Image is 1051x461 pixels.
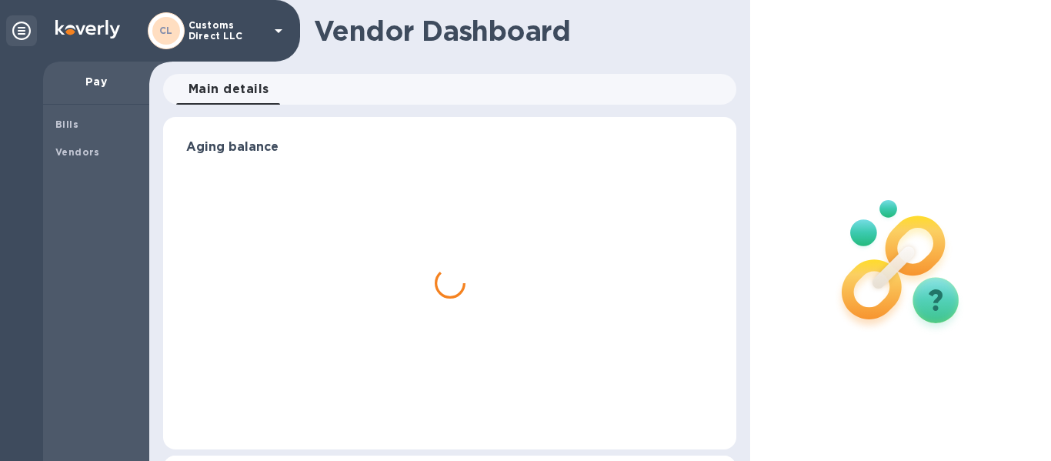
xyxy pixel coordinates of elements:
[314,15,726,47] h1: Vendor Dashboard
[189,79,269,100] span: Main details
[55,146,100,158] b: Vendors
[55,74,137,89] p: Pay
[55,119,78,130] b: Bills
[159,25,173,36] b: CL
[189,20,265,42] p: Customs Direct LLC
[55,20,120,38] img: Logo
[186,140,713,155] h3: Aging balance
[6,15,37,46] div: Unpin categories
